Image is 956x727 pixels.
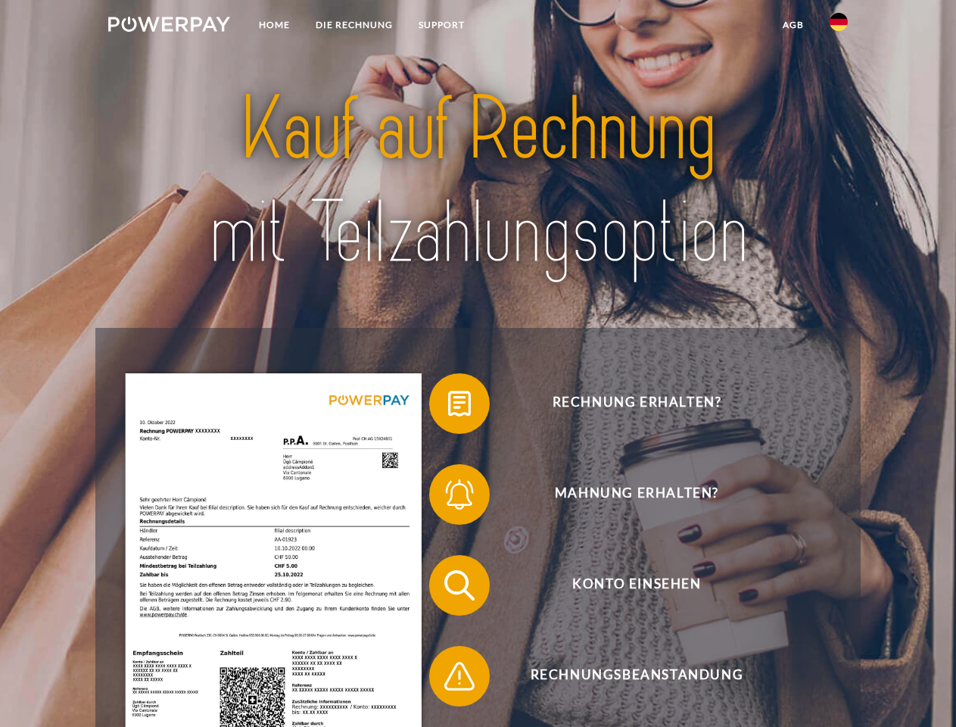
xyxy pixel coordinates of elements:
span: Mahnung erhalten? [451,464,822,525]
img: qb_search.svg [441,566,478,604]
button: Rechnungsbeanstandung [429,646,823,707]
button: Konto einsehen [429,555,823,616]
a: DIE RECHNUNG [303,11,406,39]
img: qb_bill.svg [441,385,478,423]
span: Rechnungsbeanstandung [451,646,822,707]
a: SUPPORT [406,11,478,39]
img: logo-powerpay-white.svg [108,17,230,32]
button: Rechnung erhalten? [429,373,823,434]
a: Home [246,11,303,39]
span: Rechnung erhalten? [451,373,822,434]
a: agb [770,11,817,39]
img: qb_bell.svg [441,476,478,513]
button: Mahnung erhalten? [429,464,823,525]
img: de [830,13,848,31]
span: Konto einsehen [451,555,822,616]
img: title-powerpay_de.svg [145,73,811,290]
img: qb_warning.svg [441,657,478,695]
